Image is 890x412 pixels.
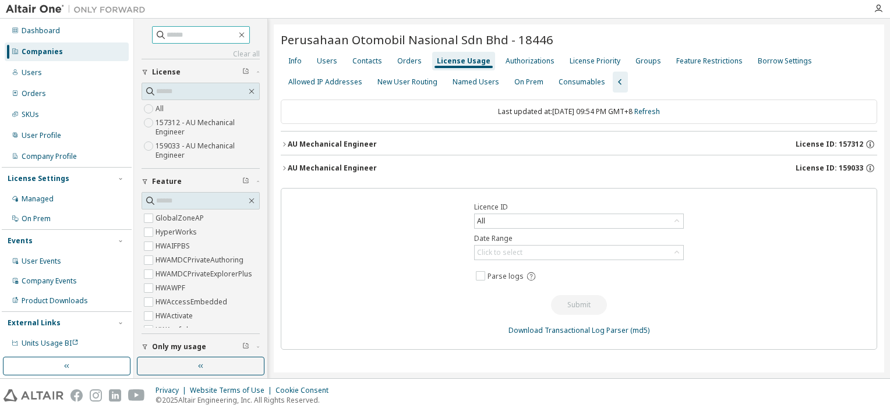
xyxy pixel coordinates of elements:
[70,389,83,402] img: facebook.svg
[570,56,620,66] div: License Priority
[142,334,260,360] button: Only my usage
[156,211,206,225] label: GlobalZoneAP
[142,59,260,85] button: License
[22,296,88,306] div: Product Downloads
[317,56,337,66] div: Users
[475,246,683,260] div: Click to select
[90,389,102,402] img: instagram.svg
[22,276,77,286] div: Company Events
[242,68,249,77] span: Clear filter
[796,140,863,149] span: License ID: 157312
[508,325,628,335] a: Download Transactional Log Parser
[676,56,743,66] div: Feature Restrictions
[8,236,33,246] div: Events
[488,272,524,281] span: Parse logs
[156,309,195,323] label: HWActivate
[156,253,246,267] label: HWAMDCPrivateAuthoring
[156,225,199,239] label: HyperWorks
[142,49,260,59] a: Clear all
[477,248,522,257] div: Click to select
[6,3,151,15] img: Altair One
[152,68,181,77] span: License
[474,203,684,212] label: Licence ID
[288,56,302,66] div: Info
[190,386,276,395] div: Website Terms of Use
[281,100,877,124] div: Last updated at: [DATE] 09:54 PM GMT+8
[128,389,145,402] img: youtube.svg
[281,155,877,181] button: AU Mechanical EngineerLicense ID: 159033
[22,110,39,119] div: SKUs
[142,169,260,194] button: Feature
[352,56,382,66] div: Contacts
[22,26,60,35] div: Dashboard
[3,389,63,402] img: altair_logo.svg
[506,56,555,66] div: Authorizations
[156,323,193,337] label: HWAcufwh
[156,295,229,309] label: HWAccessEmbedded
[22,257,61,266] div: User Events
[156,386,190,395] div: Privacy
[152,177,182,186] span: Feature
[242,177,249,186] span: Clear filter
[22,152,77,161] div: Company Profile
[281,132,877,157] button: AU Mechanical EngineerLicense ID: 157312
[288,77,362,87] div: Allowed IP Addresses
[474,234,684,243] label: Date Range
[22,194,54,204] div: Managed
[551,295,607,315] button: Submit
[156,239,192,253] label: HWAIFPBS
[397,56,422,66] div: Orders
[8,318,61,328] div: External Links
[630,325,649,335] a: (md5)
[22,338,79,348] span: Units Usage BI
[152,342,206,351] span: Only my usage
[8,174,69,183] div: License Settings
[514,77,543,87] div: On Prem
[22,68,42,77] div: Users
[475,214,683,228] div: All
[437,56,490,66] div: License Usage
[281,31,553,48] span: Perusahaan Otomobil Nasional Sdn Bhd - 18446
[796,164,863,173] span: License ID: 159033
[559,77,605,87] div: Consumables
[453,77,499,87] div: Named Users
[109,389,121,402] img: linkedin.svg
[156,139,260,162] label: 159033 - AU Mechanical Engineer
[475,215,487,228] div: All
[758,56,812,66] div: Borrow Settings
[22,214,51,223] div: On Prem
[634,106,660,116] a: Refresh
[22,131,61,140] div: User Profile
[276,386,335,395] div: Cookie Consent
[156,116,260,139] label: 157312 - AU Mechanical Engineer
[635,56,661,66] div: Groups
[156,281,188,295] label: HWAWPF
[22,89,46,98] div: Orders
[288,140,377,149] div: AU Mechanical Engineer
[22,47,63,56] div: Companies
[156,395,335,405] p: © 2025 Altair Engineering, Inc. All Rights Reserved.
[156,267,255,281] label: HWAMDCPrivateExplorerPlus
[288,164,377,173] div: AU Mechanical Engineer
[242,342,249,351] span: Clear filter
[156,102,166,116] label: All
[377,77,437,87] div: New User Routing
